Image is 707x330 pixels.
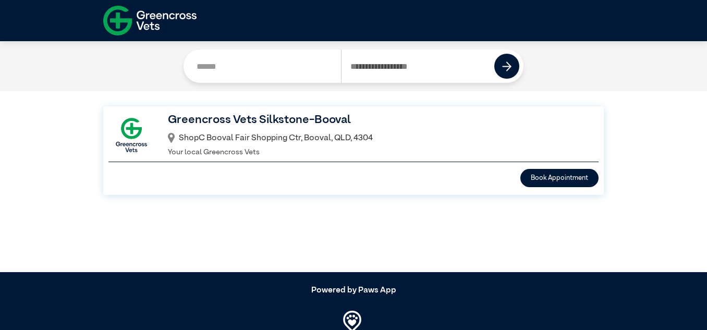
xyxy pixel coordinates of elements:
input: Search by Clinic Name [188,50,341,83]
button: Book Appointment [520,169,599,187]
img: icon-right [502,62,512,71]
p: Your local Greencross Vets [168,147,586,158]
img: f-logo [103,3,197,39]
input: Search by Postcode [341,50,495,83]
div: ShopC Booval Fair Shopping Ctr, Booval, QLD, 4304 [168,129,586,147]
h5: Powered by Paws App [103,286,604,296]
h3: Greencross Vets Silkstone-Booval [168,112,586,129]
img: GX-Square.png [108,112,154,158]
